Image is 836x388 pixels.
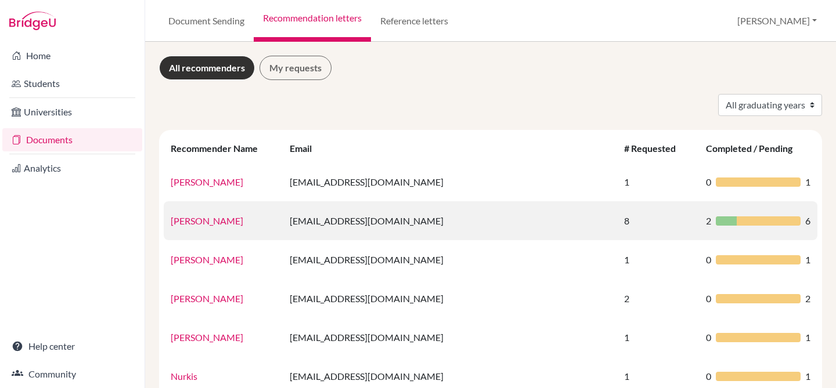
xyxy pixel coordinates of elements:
div: Completed / Pending [706,143,804,154]
td: 1 [617,162,699,201]
img: Bridge-U [9,12,56,30]
div: Email [290,143,323,154]
a: Community [2,362,142,386]
td: [EMAIL_ADDRESS][DOMAIN_NAME] [283,201,617,240]
a: Home [2,44,142,67]
span: 0 [706,253,711,267]
span: 2 [706,214,711,228]
td: [EMAIL_ADDRESS][DOMAIN_NAME] [283,318,617,357]
td: 1 [617,318,699,357]
button: [PERSON_NAME] [732,10,822,32]
a: Analytics [2,157,142,180]
a: [PERSON_NAME] [171,293,243,304]
div: # Requested [624,143,687,154]
span: 1 [805,253,810,267]
a: All recommenders [159,56,255,80]
td: [EMAIL_ADDRESS][DOMAIN_NAME] [283,162,617,201]
a: Help center [2,335,142,358]
span: 1 [805,331,810,345]
a: Universities [2,100,142,124]
span: 0 [706,369,711,383]
span: 0 [706,331,711,345]
a: Documents [2,128,142,151]
a: [PERSON_NAME] [171,176,243,187]
a: Nurkis [171,371,197,382]
td: [EMAIL_ADDRESS][DOMAIN_NAME] [283,240,617,279]
a: [PERSON_NAME] [171,254,243,265]
td: [EMAIL_ADDRESS][DOMAIN_NAME] [283,279,617,318]
a: Students [2,72,142,95]
span: 1 [805,175,810,189]
a: [PERSON_NAME] [171,215,243,226]
span: 1 [805,369,810,383]
span: 2 [805,292,810,306]
td: 2 [617,279,699,318]
span: 0 [706,292,711,306]
a: My requests [260,56,331,80]
div: Recommender Name [171,143,269,154]
span: 0 [706,175,711,189]
span: 6 [805,214,810,228]
td: 8 [617,201,699,240]
td: 1 [617,240,699,279]
a: [PERSON_NAME] [171,332,243,343]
